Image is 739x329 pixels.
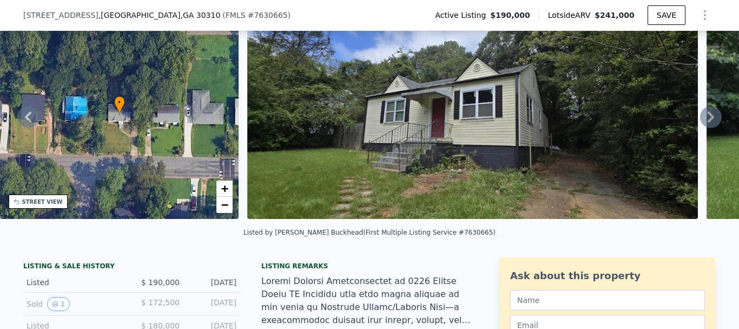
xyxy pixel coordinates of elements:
[261,275,478,327] div: Loremi Dolorsi Ametconsectet ad 0226 Elitse Doeiu TE Incididu utla etdo magna aliquae ad min veni...
[180,11,220,20] span: , GA 30310
[510,290,705,311] input: Name
[490,10,530,21] span: $190,000
[243,229,496,236] div: Listed by [PERSON_NAME] Buckhead (First Multiple Listing Service #7630665)
[694,4,716,26] button: Show Options
[222,10,291,21] div: ( )
[216,197,233,213] a: Zoom out
[141,298,180,307] span: $ 172,500
[188,297,236,311] div: [DATE]
[98,10,221,21] span: , [GEOGRAPHIC_DATA]
[114,98,125,107] span: •
[27,277,123,288] div: Listed
[261,262,478,270] div: Listing remarks
[648,5,685,25] button: SAVE
[141,278,180,287] span: $ 190,000
[226,11,246,20] span: FMLS
[47,297,70,311] button: View historical data
[248,11,288,20] span: # 7630665
[22,198,63,206] div: STREET VIEW
[435,10,490,21] span: Active Listing
[27,297,123,311] div: Sold
[247,11,698,219] img: Sale: 167426058 Parcel: 13323622
[23,10,98,21] span: [STREET_ADDRESS]
[114,96,125,115] div: •
[221,182,228,195] span: +
[595,11,635,20] span: $241,000
[188,277,236,288] div: [DATE]
[510,268,705,283] div: Ask about this property
[23,262,240,273] div: LISTING & SALE HISTORY
[216,180,233,197] a: Zoom in
[221,198,228,211] span: −
[548,10,595,21] span: Lotside ARV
